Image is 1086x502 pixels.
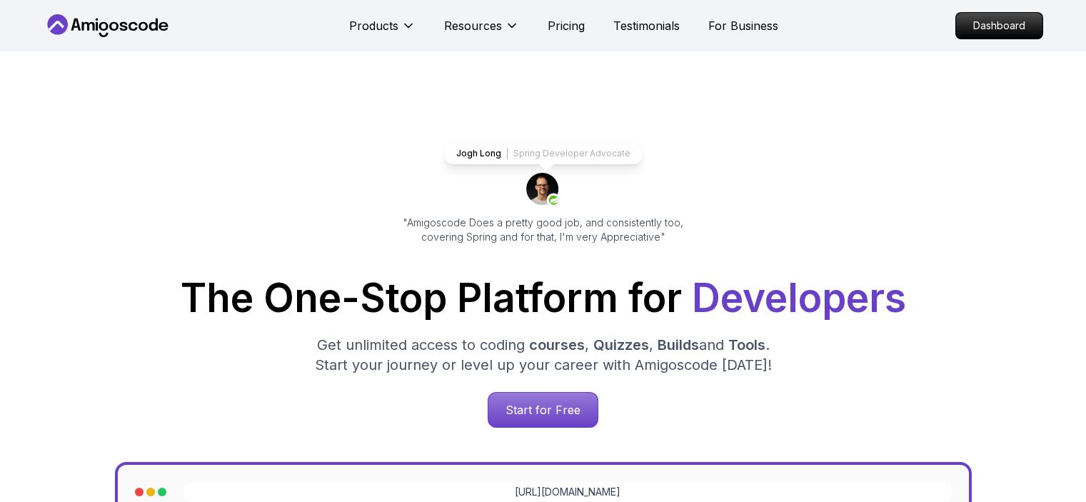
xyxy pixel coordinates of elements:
button: Resources [444,17,519,46]
button: Products [349,17,416,46]
span: Tools [728,336,765,353]
span: Quizzes [593,336,649,353]
p: Jogh Long [456,148,501,159]
p: Resources [444,17,502,34]
p: Start for Free [488,393,598,427]
span: courses [529,336,585,353]
p: "Amigoscode Does a pretty good job, and consistently too, covering Spring and for that, I'm very ... [383,216,703,244]
a: Pricing [548,17,585,34]
img: josh long [526,173,560,207]
h1: The One-Stop Platform for [55,278,1032,318]
a: Start for Free [488,392,598,428]
a: [URL][DOMAIN_NAME] [515,485,620,499]
span: Developers [692,274,906,321]
p: Dashboard [956,13,1042,39]
a: Dashboard [955,12,1043,39]
p: Get unlimited access to coding , , and . Start your journey or level up your career with Amigosco... [303,335,783,375]
p: Products [349,17,398,34]
p: Spring Developer Advocate [513,148,630,159]
a: For Business [708,17,778,34]
span: Builds [658,336,699,353]
a: Testimonials [613,17,680,34]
